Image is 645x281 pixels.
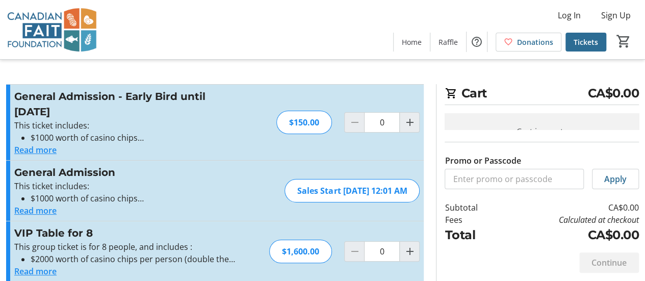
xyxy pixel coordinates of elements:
[430,33,466,52] a: Raffle
[285,179,420,202] div: Sales Start [DATE] 12:01 AM
[550,7,589,23] button: Log In
[364,112,400,133] input: General Admission - Early Bird until Oct 14 Quantity
[14,180,237,192] p: This ticket includes:
[6,4,97,55] img: Canadian FAIT Foundation's Logo
[402,37,422,47] span: Home
[14,89,237,119] h3: General Admission - Early Bird until [DATE]
[604,173,627,185] span: Apply
[445,169,584,189] input: Enter promo or passcode
[517,37,553,47] span: Donations
[276,111,332,134] div: $150.00
[467,32,487,52] button: Help
[574,37,598,47] span: Tickets
[438,37,458,47] span: Raffle
[593,7,639,23] button: Sign Up
[14,225,237,241] h3: VIP Table for 8
[400,113,419,132] button: Increment by one
[445,113,639,150] div: Cart is empty
[587,84,639,103] span: CA$0.00
[445,214,501,226] td: Fees
[14,119,237,132] p: This ticket includes:
[269,240,332,263] div: $1,600.00
[445,84,639,105] h2: Cart
[14,265,57,277] button: Read more
[400,242,419,261] button: Increment by one
[445,201,501,214] td: Subtotal
[14,144,57,156] button: Read more
[565,33,606,52] a: Tickets
[445,155,521,167] label: Promo or Passcode
[601,9,631,21] span: Sign Up
[14,205,57,217] button: Read more
[31,253,237,265] li: $2000 worth of casino chips per person (double the amount of chips compared to a regular ticket)
[394,33,430,52] a: Home
[14,241,237,253] p: This group ticket is for 8 people, and includes :
[31,192,237,205] li: $1000 worth of casino chips
[445,226,501,244] td: Total
[501,201,639,214] td: CA$0.00
[558,9,581,21] span: Log In
[496,33,561,52] a: Donations
[14,165,237,180] h3: General Admission
[592,169,639,189] button: Apply
[31,132,237,144] li: $1000 worth of casino chips
[364,241,400,262] input: VIP Table for 8 Quantity
[501,214,639,226] td: Calculated at checkout
[501,226,639,244] td: CA$0.00
[614,32,633,50] button: Cart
